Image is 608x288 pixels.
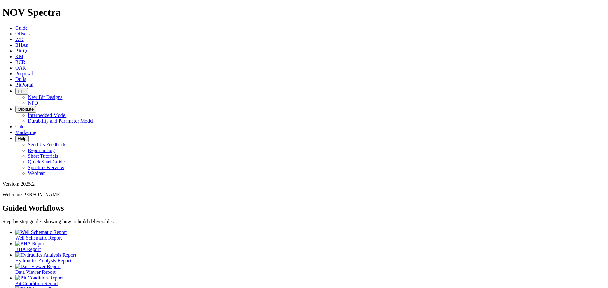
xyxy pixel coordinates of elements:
button: FTT [15,88,28,95]
button: OrbitLite [15,106,36,113]
a: BCR [15,59,25,65]
a: Send Us Feedback [28,142,66,147]
span: OrbitLite [18,107,34,112]
h2: Guided Workflows [3,204,605,212]
p: Step-by-step guides showing how to build deliverables [3,219,605,224]
a: BHAs [15,42,28,48]
button: Help [15,135,29,142]
a: OAR [15,65,26,70]
a: Durability and Parameter Model [28,118,94,124]
a: Spectra Overview [28,165,64,170]
a: WD [15,37,24,42]
span: FTT [18,89,25,94]
span: [PERSON_NAME] [22,192,62,197]
h1: NOV Spectra [3,7,605,18]
a: NPD [28,100,38,106]
a: Interbedded Model [28,113,66,118]
a: Data Viewer Report Data Viewer Report [15,264,605,275]
p: Welcome [3,192,605,198]
a: Well Schematic Report Well Schematic Report [15,230,605,241]
a: Marketing [15,130,36,135]
a: Guide [15,25,28,31]
a: Calcs [15,124,27,129]
a: Dulls [15,77,26,82]
a: BitIQ [15,48,27,53]
div: Version: 2025.2 [3,181,605,187]
a: Quick Start Guide [28,159,65,164]
span: BHA Report [15,247,41,252]
span: Well Schematic Report [15,235,62,241]
span: Hydraulics Analysis Report [15,258,71,263]
img: Data Viewer Report [15,264,61,269]
a: Offsets [15,31,30,36]
a: BHA Report BHA Report [15,241,605,252]
a: KM [15,54,23,59]
a: Bit Condition Report Bit Condition Report [15,275,605,286]
a: Proposal [15,71,33,76]
a: Hydraulics Analysis Report Hydraulics Analysis Report [15,252,605,263]
a: BitPortal [15,82,34,88]
img: BHA Report [15,241,46,247]
a: New Bit Designs [28,95,62,100]
span: Data Viewer Report [15,269,56,275]
a: Short Tutorials [28,153,58,159]
img: Bit Condition Report [15,275,63,281]
img: Well Schematic Report [15,230,67,235]
a: Report a Bug [28,148,55,153]
a: Webinar [28,170,45,176]
img: Hydraulics Analysis Report [15,252,76,258]
span: Help [18,136,26,141]
span: Bit Condition Report [15,281,58,286]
